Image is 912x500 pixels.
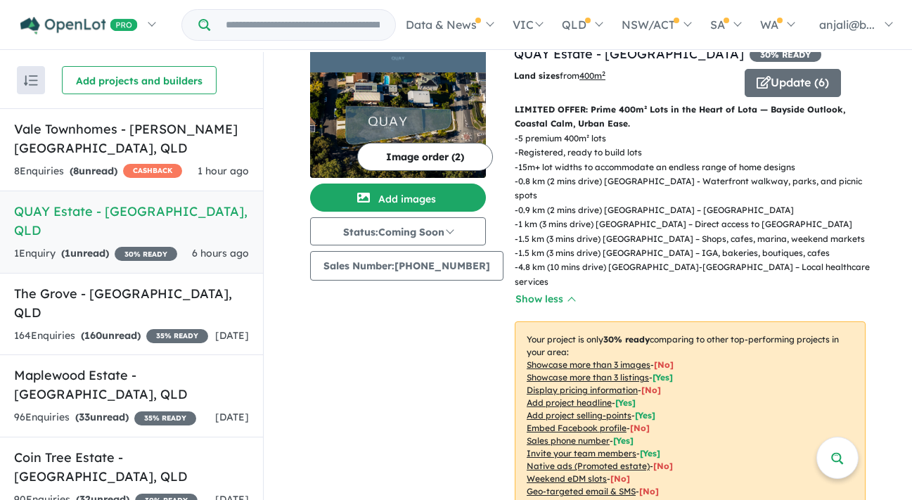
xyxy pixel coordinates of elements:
[515,203,877,217] p: - 0.9 km (2 mins drive) [GEOGRAPHIC_DATA] – [GEOGRAPHIC_DATA]
[613,435,634,446] span: [ Yes ]
[579,70,605,81] u: 400 m
[14,120,249,158] h5: Vale Townhomes - [PERSON_NAME][GEOGRAPHIC_DATA] , QLD
[515,146,877,160] p: - Registered, ready to build lots
[198,165,249,177] span: 1 hour ago
[630,423,650,433] span: [ No ]
[527,359,650,370] u: Showcase more than 3 images
[310,72,486,178] img: QUAY Estate - Lota
[745,69,841,97] button: Update (6)
[81,329,141,342] strong: ( unread)
[515,174,877,203] p: - 0.8 km (2 mins drive) [GEOGRAPHIC_DATA] - Waterfront walkway, parks, and picnic spots
[14,328,208,345] div: 164 Enquir ies
[635,410,655,421] span: [ Yes ]
[527,385,638,395] u: Display pricing information
[310,44,486,178] a: QUAY Estate - Lota LogoQUAY Estate - Lota
[75,411,129,423] strong: ( unread)
[527,397,612,408] u: Add project headline
[215,411,249,423] span: [DATE]
[641,385,661,395] span: [ No ]
[654,359,674,370] span: [ No ]
[515,232,877,246] p: - 1.5 km (3 mins drive) [GEOGRAPHIC_DATA] – Shops, cafes, marina, weekend markets
[14,202,249,240] h5: QUAY Estate - [GEOGRAPHIC_DATA] , QLD
[213,10,392,40] input: Try estate name, suburb, builder or developer
[316,50,480,67] img: QUAY Estate - Lota Logo
[14,448,249,486] h5: Coin Tree Estate - [GEOGRAPHIC_DATA] , QLD
[527,448,636,459] u: Invite your team members
[640,448,660,459] span: [ Yes ]
[515,246,877,260] p: - 1.5 km (3 mins drive) [GEOGRAPHIC_DATA] – IGA, bakeries, boutiques, cafes
[61,247,109,259] strong: ( unread)
[192,247,249,259] span: 6 hours ago
[65,247,70,259] span: 1
[602,70,605,77] sup: 2
[515,103,866,132] p: LIMITED OFFER: Prime 400m² Lots in the Heart of Lota — Bayside Outlook, Coastal Calm, Urban Ease.
[14,284,249,322] h5: The Grove - [GEOGRAPHIC_DATA] , QLD
[514,69,734,83] p: from
[527,372,649,383] u: Showcase more than 3 listings
[123,164,182,178] span: CASHBACK
[527,486,636,496] u: Geo-targeted email & SMS
[14,409,196,426] div: 96 Enquir ies
[527,410,631,421] u: Add project selling-points
[653,372,673,383] span: [ Yes ]
[750,48,821,62] span: 30 % READY
[639,486,659,496] span: [No]
[527,473,607,484] u: Weekend eDM slots
[527,435,610,446] u: Sales phone number
[615,397,636,408] span: [ Yes ]
[70,165,117,177] strong: ( unread)
[603,334,650,345] b: 30 % ready
[20,17,138,34] img: Openlot PRO Logo White
[515,160,877,174] p: - 15m+ lot widths to accommodate an endless range of home designs
[527,423,627,433] u: Embed Facebook profile
[819,18,875,32] span: anjali@b...
[515,217,877,231] p: - 1 km (3 mins drive) [GEOGRAPHIC_DATA] – Direct access to [GEOGRAPHIC_DATA]
[14,366,249,404] h5: Maplewood Estate - [GEOGRAPHIC_DATA] , QLD
[514,70,560,81] b: Land sizes
[84,329,102,342] span: 160
[310,251,503,281] button: Sales Number:[PHONE_NUMBER]
[73,165,79,177] span: 8
[14,163,182,180] div: 8 Enquir ies
[527,461,650,471] u: Native ads (Promoted estate)
[515,291,575,307] button: Show less
[514,46,744,62] a: QUAY Estate - [GEOGRAPHIC_DATA]
[146,329,208,343] span: 35 % READY
[79,411,90,423] span: 33
[24,75,38,86] img: sort.svg
[515,260,877,289] p: - 4.8 km (10 mins drive) [GEOGRAPHIC_DATA]-[GEOGRAPHIC_DATA] – Local healthcare services
[515,132,877,146] p: - 5 premium 400m² lots
[310,184,486,212] button: Add images
[62,66,217,94] button: Add projects and builders
[134,411,196,425] span: 35 % READY
[215,329,249,342] span: [DATE]
[610,473,630,484] span: [No]
[653,461,673,471] span: [No]
[310,217,486,245] button: Status:Coming Soon
[115,247,177,261] span: 30 % READY
[357,143,493,171] button: Image order (2)
[14,245,177,262] div: 1 Enquir y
